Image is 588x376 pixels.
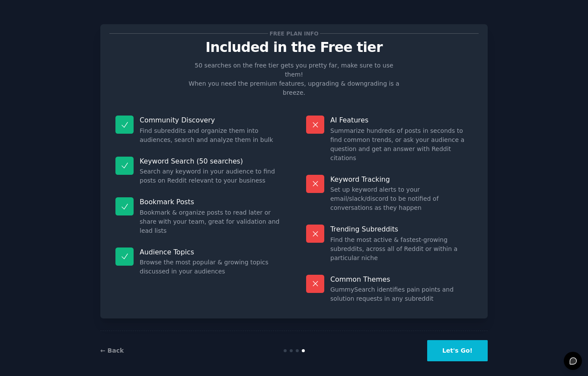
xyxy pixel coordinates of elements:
a: ← Back [100,347,124,354]
p: Bookmark Posts [140,197,282,206]
p: Keyword Search (50 searches) [140,157,282,166]
button: Let's Go! [427,340,488,361]
p: Community Discovery [140,116,282,125]
dd: Find the most active & fastest-growing subreddits, across all of Reddit or within a particular niche [330,235,473,263]
p: Included in the Free tier [109,40,479,55]
p: Audience Topics [140,247,282,257]
p: Keyword Tracking [330,175,473,184]
p: AI Features [330,116,473,125]
p: 50 searches on the free tier gets you pretty far, make sure to use them! When you need the premiu... [185,61,403,97]
dd: Browse the most popular & growing topics discussed in your audiences [140,258,282,276]
dd: Find subreddits and organize them into audiences, search and analyze them in bulk [140,126,282,145]
dd: Bookmark & organize posts to read later or share with your team, great for validation and lead lists [140,208,282,235]
dd: GummySearch identifies pain points and solution requests in any subreddit [330,285,473,303]
dd: Search any keyword in your audience to find posts on Reddit relevant to your business [140,167,282,185]
span: Free plan info [268,29,320,38]
dd: Set up keyword alerts to your email/slack/discord to be notified of conversations as they happen [330,185,473,212]
dd: Summarize hundreds of posts in seconds to find common trends, or ask your audience a question and... [330,126,473,163]
p: Trending Subreddits [330,225,473,234]
p: Common Themes [330,275,473,284]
